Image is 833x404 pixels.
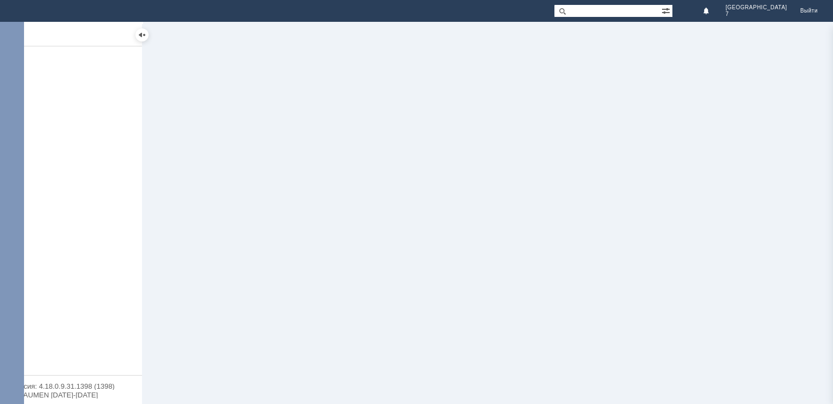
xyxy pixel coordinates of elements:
div: © NAUMEN [DATE]-[DATE] [11,391,131,399]
span: 7 [725,11,787,17]
div: Скрыть меню [135,28,149,41]
span: [GEOGRAPHIC_DATA] [725,4,787,11]
div: Версия: 4.18.0.9.31.1398 (1398) [11,383,131,390]
span: Расширенный поиск [661,5,672,15]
